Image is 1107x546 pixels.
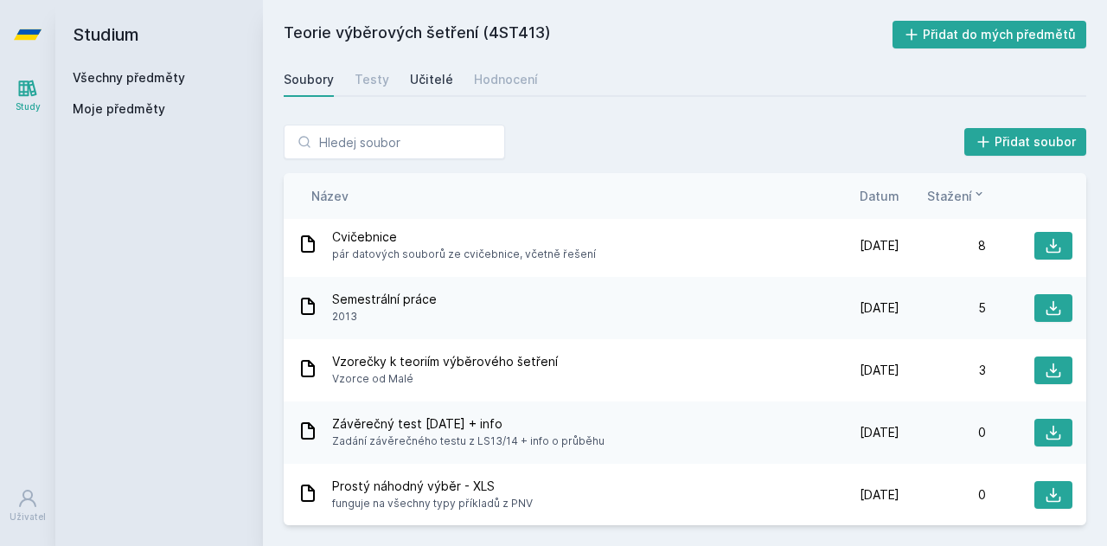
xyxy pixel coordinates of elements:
[355,62,389,97] a: Testy
[964,128,1087,156] button: Přidat soubor
[332,433,605,450] span: Zadání závěrečného testu z LS13/14 + info o průběhu
[474,62,538,97] a: Hodnocení
[3,69,52,122] a: Study
[332,228,596,246] span: Cvičebnice
[860,237,899,254] span: [DATE]
[355,71,389,88] div: Testy
[332,478,533,495] span: Prostý náhodný výběr - XLS
[860,187,899,205] button: Datum
[927,187,986,205] button: Stažení
[899,362,986,379] div: 3
[860,299,899,317] span: [DATE]
[899,237,986,254] div: 8
[410,62,453,97] a: Učitelé
[332,308,437,325] span: 2013
[410,71,453,88] div: Učitelé
[332,495,533,512] span: funguje na všechny typy příkladů z PNV
[474,71,538,88] div: Hodnocení
[332,353,558,370] span: Vzorečky k teoriím výběrového šetření
[332,415,605,433] span: Závěrečný test [DATE] + info
[284,125,505,159] input: Hledej soubor
[10,511,46,524] div: Uživatel
[860,486,899,504] span: [DATE]
[73,70,185,85] a: Všechny předměty
[899,424,986,441] div: 0
[332,370,558,388] span: Vzorce od Malé
[860,362,899,379] span: [DATE]
[332,291,437,308] span: Semestrální práce
[284,21,893,48] h2: Teorie výběrových šetření (4ST413)
[927,187,972,205] span: Stažení
[3,479,52,532] a: Uživatel
[16,100,41,113] div: Study
[311,187,349,205] button: Název
[284,62,334,97] a: Soubory
[73,100,165,118] span: Moje předměty
[332,246,596,263] span: pár datových souborů ze cvičebnice, včetně řešení
[860,424,899,441] span: [DATE]
[899,299,986,317] div: 5
[284,71,334,88] div: Soubory
[899,486,986,504] div: 0
[893,21,1087,48] button: Přidat do mých předmětů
